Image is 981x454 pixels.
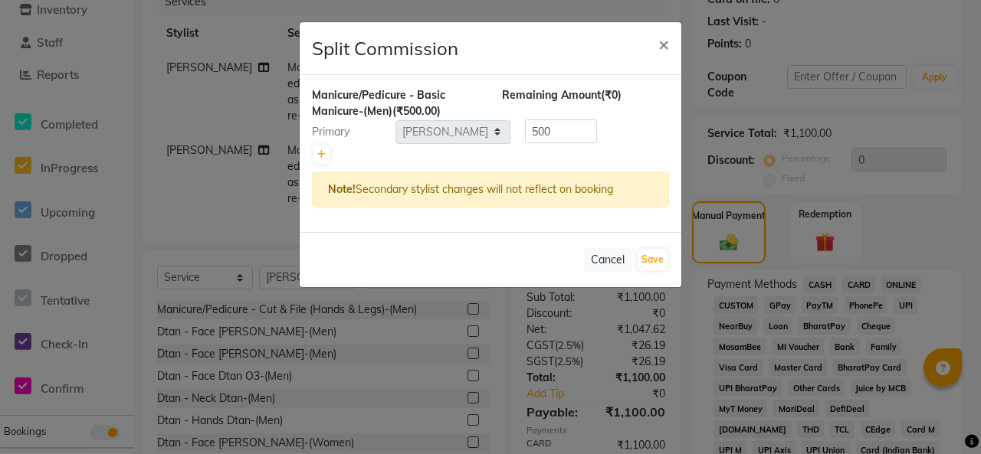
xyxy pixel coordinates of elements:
[312,88,445,118] span: Manicure/Pedicure - Basic Manicure-(Men)
[646,22,681,65] button: Close
[312,171,669,207] div: Secondary stylist changes will not reflect on booking
[392,104,441,118] span: (₹500.00)
[300,124,395,140] div: Primary
[658,32,669,55] span: ×
[584,248,632,272] button: Cancel
[328,182,356,196] strong: Note!
[502,88,601,102] span: Remaining Amount
[638,249,668,270] button: Save
[601,88,622,102] span: (₹0)
[312,34,458,62] h4: Split Commission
